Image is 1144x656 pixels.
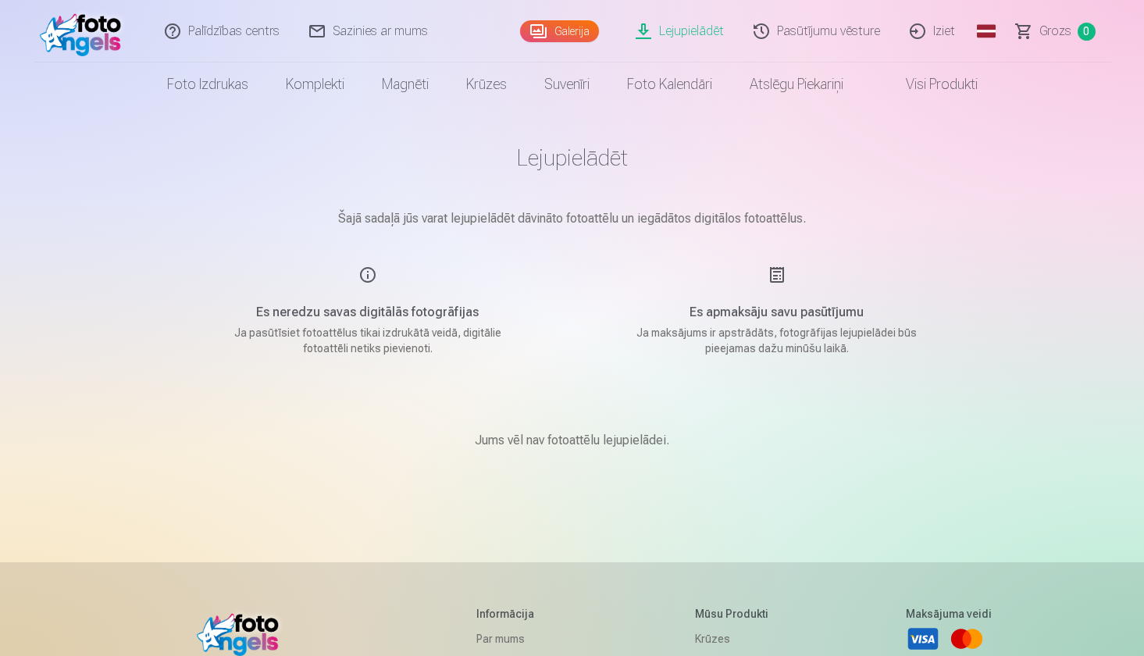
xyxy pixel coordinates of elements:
[1039,22,1071,41] span: Grozs
[219,303,516,322] h5: Es neredzu savas digitālās fotogrāfijas
[629,325,925,356] p: Ja maksājums ir apstrādāts, fotogrāfijas lejupielādei būs pieejamas dažu minūšu laikā.
[447,62,526,106] a: Krūzes
[182,209,963,228] p: Šajā sadaļā jūs varat lejupielādēt dāvināto fotoattēlu un iegādātos digitālos fotoattēlus.
[950,622,984,656] a: Mastercard
[520,20,599,42] a: Galerija
[267,62,363,106] a: Komplekti
[906,622,940,656] a: Visa
[862,62,996,106] a: Visi produkti
[731,62,862,106] a: Atslēgu piekariņi
[906,606,992,622] h5: Maksājuma veidi
[219,325,516,356] p: Ja pasūtīsiet fotoattēlus tikai izdrukātā veidā, digitālie fotoattēli netiks pievienoti.
[695,606,777,622] h5: Mūsu produkti
[526,62,608,106] a: Suvenīri
[40,6,130,56] img: /fa1
[148,62,267,106] a: Foto izdrukas
[363,62,447,106] a: Magnēti
[608,62,731,106] a: Foto kalendāri
[476,606,567,622] h5: Informācija
[476,628,567,650] a: Par mums
[695,628,777,650] a: Krūzes
[182,144,963,172] h1: Lejupielādēt
[1078,23,1096,41] span: 0
[629,303,925,322] h5: Es apmaksāju savu pasūtījumu
[475,431,669,450] p: Jums vēl nav fotoattēlu lejupielādei.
